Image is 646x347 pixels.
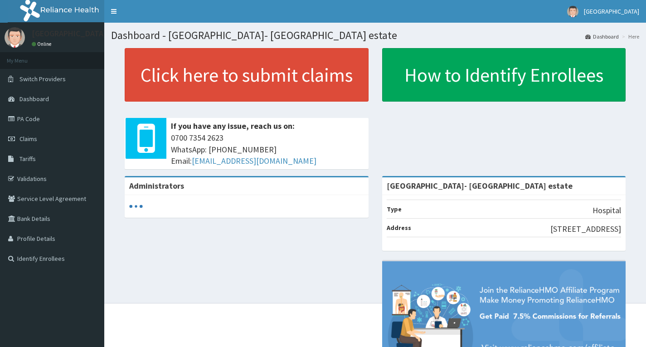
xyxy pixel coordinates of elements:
span: 0700 7354 2623 WhatsApp: [PHONE_NUMBER] Email: [171,132,364,167]
li: Here [620,33,639,40]
a: Online [32,41,53,47]
strong: [GEOGRAPHIC_DATA]- [GEOGRAPHIC_DATA] estate [387,181,573,191]
h1: Dashboard - [GEOGRAPHIC_DATA]- [GEOGRAPHIC_DATA] estate [111,29,639,41]
b: Address [387,224,411,232]
a: Dashboard [585,33,619,40]
span: Switch Providers [19,75,66,83]
img: User Image [567,6,578,17]
p: Hospital [593,205,621,216]
img: User Image [5,27,25,48]
p: [STREET_ADDRESS] [550,223,621,235]
b: Administrators [129,181,184,191]
p: [GEOGRAPHIC_DATA] [32,29,107,38]
span: Tariffs [19,155,36,163]
a: How to Identify Enrollees [382,48,626,102]
a: [EMAIL_ADDRESS][DOMAIN_NAME] [192,156,316,166]
a: Click here to submit claims [125,48,369,102]
b: Type [387,205,402,213]
span: Dashboard [19,95,49,103]
span: [GEOGRAPHIC_DATA] [584,7,639,15]
svg: audio-loading [129,200,143,213]
span: Claims [19,135,37,143]
b: If you have any issue, reach us on: [171,121,295,131]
